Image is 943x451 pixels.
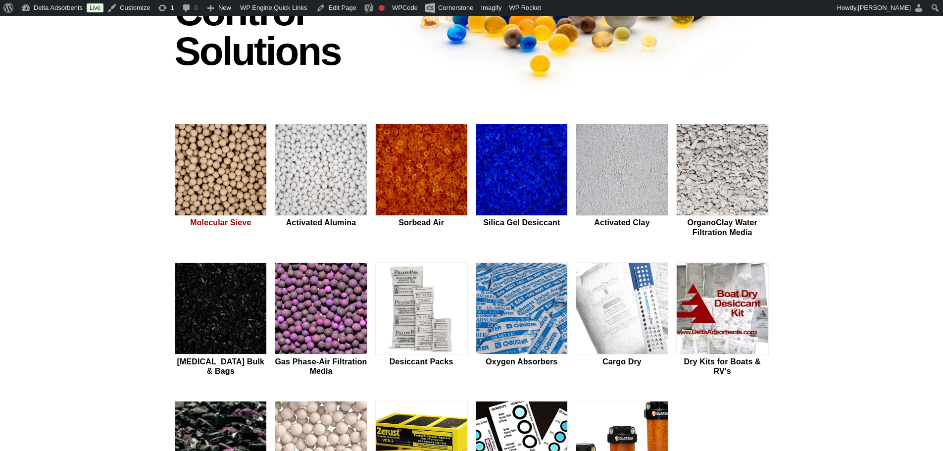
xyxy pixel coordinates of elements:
a: Molecular Sieve [175,124,267,239]
h2: Dry Kits for Boats & RV's [676,357,769,376]
h2: Cargo Dry [576,357,668,366]
h2: Activated Alumina [275,218,367,227]
h2: Desiccant Packs [375,357,468,366]
a: Dry Kits for Boats & RV's [676,262,769,377]
div: Focus keyphrase not set [379,5,385,11]
a: Gas Phase-Air Filtration Media [275,262,367,377]
a: Cargo Dry [576,262,668,377]
a: Sorbead Air [375,124,468,239]
a: Oxygen Absorbers [476,262,568,377]
a: OrganoClay Water Filtration Media [676,124,769,239]
h2: OrganoClay Water Filtration Media [676,218,769,237]
h2: Sorbead Air [375,218,468,227]
h2: Molecular Sieve [175,218,267,227]
span: [PERSON_NAME] [858,4,911,11]
a: Desiccant Packs [375,262,468,377]
h2: [MEDICAL_DATA] Bulk & Bags [175,357,267,376]
h2: Gas Phase-Air Filtration Media [275,357,367,376]
h2: Silica Gel Desiccant [476,218,568,227]
h2: Oxygen Absorbers [476,357,568,366]
a: [MEDICAL_DATA] Bulk & Bags [175,262,267,377]
a: Live [87,3,103,12]
h2: Activated Clay [576,218,668,227]
a: Activated Alumina [275,124,367,239]
a: Activated Clay [576,124,668,239]
a: Silica Gel Desiccant [476,124,568,239]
